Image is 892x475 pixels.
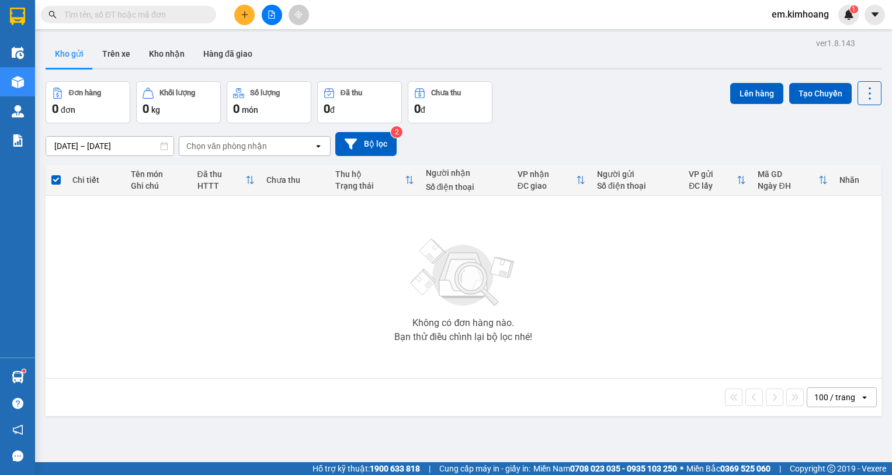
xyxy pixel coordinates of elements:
[414,102,421,116] span: 0
[850,5,858,13] sup: 1
[12,47,24,59] img: warehouse-icon
[335,132,397,156] button: Bộ lọc
[266,175,324,185] div: Chưa thu
[268,11,276,19] span: file-add
[429,462,431,475] span: |
[241,11,249,19] span: plus
[12,76,24,88] img: warehouse-icon
[151,105,160,115] span: kg
[317,81,402,123] button: Đã thu0đ
[46,81,130,123] button: Đơn hàng0đơn
[860,393,869,402] svg: open
[233,102,240,116] span: 0
[69,89,101,97] div: Đơn hàng
[391,126,402,138] sup: 2
[597,181,677,190] div: Số điện thoại
[421,105,425,115] span: đ
[518,181,576,190] div: ĐC giao
[12,105,24,117] img: warehouse-icon
[12,134,24,147] img: solution-icon
[136,81,221,123] button: Khối lượng0kg
[689,169,737,179] div: VP gửi
[197,181,245,190] div: HTTT
[408,81,492,123] button: Chưa thu0đ
[46,137,173,155] input: Select a date range.
[394,332,532,342] div: Bạn thử điều chỉnh lại bộ lọc nhé!
[324,102,330,116] span: 0
[12,450,23,462] span: message
[131,181,186,190] div: Ghi chú
[686,462,770,475] span: Miền Bắc
[680,466,683,471] span: ⚪️
[335,169,405,179] div: Thu hộ
[294,11,303,19] span: aim
[426,182,506,192] div: Số điện thoại
[405,232,522,314] img: svg+xml;base64,PHN2ZyBjbGFzcz0ibGlzdC1wbHVnX19zdmciIHhtbG5zPSJodHRwOi8vd3d3LnczLm9yZy8yMDAwL3N2Zy...
[197,169,245,179] div: Đã thu
[186,140,267,152] div: Chọn văn phòng nhận
[46,40,93,68] button: Kho gửi
[370,464,420,473] strong: 1900 633 818
[814,391,855,403] div: 100 / trang
[22,369,26,373] sup: 1
[758,169,818,179] div: Mã GD
[48,11,57,19] span: search
[12,398,23,409] span: question-circle
[234,5,255,25] button: plus
[10,8,25,25] img: logo-vxr
[426,168,506,178] div: Người nhận
[844,9,854,20] img: icon-new-feature
[314,141,323,151] svg: open
[64,8,202,21] input: Tìm tên, số ĐT hoặc mã đơn
[439,462,530,475] span: Cung cấp máy in - giấy in:
[852,5,856,13] span: 1
[570,464,677,473] strong: 0708 023 035 - 0935 103 250
[227,81,311,123] button: Số lượng0món
[689,181,737,190] div: ĐC lấy
[289,5,309,25] button: aim
[143,102,149,116] span: 0
[335,181,405,190] div: Trạng thái
[12,424,23,435] span: notification
[412,318,514,328] div: Không có đơn hàng nào.
[192,165,261,196] th: Toggle SortBy
[683,165,752,196] th: Toggle SortBy
[140,40,194,68] button: Kho nhận
[72,175,119,185] div: Chi tiết
[330,105,335,115] span: đ
[52,102,58,116] span: 0
[827,464,835,473] span: copyright
[789,83,852,104] button: Tạo Chuyến
[194,40,262,68] button: Hàng đã giao
[512,165,591,196] th: Toggle SortBy
[12,371,24,383] img: warehouse-icon
[250,89,280,97] div: Số lượng
[758,181,818,190] div: Ngày ĐH
[865,5,885,25] button: caret-down
[431,89,461,97] div: Chưa thu
[341,89,362,97] div: Đã thu
[779,462,781,475] span: |
[518,169,576,179] div: VP nhận
[762,7,838,22] span: em.kimhoang
[131,169,186,179] div: Tên món
[720,464,770,473] strong: 0369 525 060
[313,462,420,475] span: Hỗ trợ kỹ thuật:
[242,105,258,115] span: món
[870,9,880,20] span: caret-down
[839,175,876,185] div: Nhãn
[93,40,140,68] button: Trên xe
[159,89,195,97] div: Khối lượng
[262,5,282,25] button: file-add
[61,105,75,115] span: đơn
[730,83,783,104] button: Lên hàng
[597,169,677,179] div: Người gửi
[752,165,834,196] th: Toggle SortBy
[329,165,420,196] th: Toggle SortBy
[816,37,855,50] div: ver 1.8.143
[533,462,677,475] span: Miền Nam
